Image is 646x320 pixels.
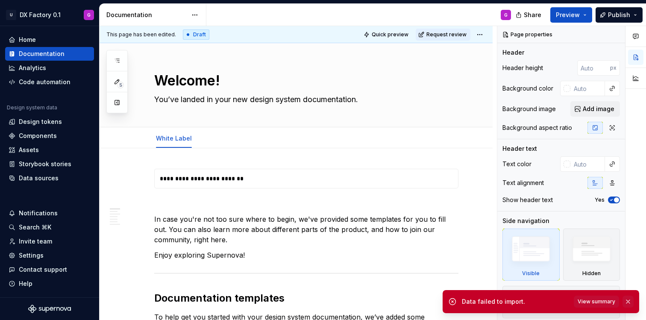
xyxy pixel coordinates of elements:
[502,84,553,93] div: Background color
[5,75,94,89] a: Code automation
[570,81,605,96] input: Auto
[5,220,94,234] button: Search ⌘K
[563,229,620,281] div: Hidden
[502,123,572,132] div: Background aspect ratio
[19,132,57,140] div: Components
[504,12,508,18] div: G
[106,31,176,38] span: This page has been edited.
[19,174,59,182] div: Data sources
[502,64,543,72] div: Header height
[153,70,457,91] textarea: Welcome!
[502,144,537,153] div: Header text
[19,50,65,58] div: Documentation
[522,270,540,277] div: Visible
[153,93,457,106] textarea: You’ve landed in your new design system documentation.
[5,115,94,129] a: Design tokens
[19,146,39,154] div: Assets
[153,129,195,147] div: White Label
[550,7,592,23] button: Preview
[5,157,94,171] a: Storybook stories
[511,7,547,23] button: Share
[156,135,192,142] a: White Label
[5,33,94,47] a: Home
[19,279,32,288] div: Help
[577,60,610,76] input: Auto
[19,209,58,217] div: Notifications
[5,263,94,276] button: Contact support
[5,235,94,248] a: Invite team
[416,29,470,41] button: Request review
[524,11,541,19] span: Share
[361,29,412,41] button: Quick preview
[574,296,619,308] button: View summary
[502,229,560,281] div: Visible
[19,160,71,168] div: Storybook stories
[19,265,67,274] div: Contact support
[183,29,209,40] div: Draft
[28,305,71,313] svg: Supernova Logo
[502,105,556,113] div: Background image
[5,277,94,291] button: Help
[19,117,62,126] div: Design tokens
[372,31,408,38] span: Quick preview
[578,298,615,305] span: View summary
[570,101,620,117] button: Add image
[19,223,51,232] div: Search ⌘K
[5,47,94,61] a: Documentation
[5,206,94,220] button: Notifications
[154,214,458,245] p: In case you're not too sure where to begin, we've provided some templates for you to fill out. Yo...
[20,11,61,19] div: DX Factory 0.1
[502,48,524,57] div: Header
[7,104,57,111] div: Design system data
[595,197,605,203] label: Yes
[6,10,16,20] div: U
[582,270,601,277] div: Hidden
[87,12,91,18] div: G
[596,7,643,23] button: Publish
[502,217,549,225] div: Side navigation
[5,61,94,75] a: Analytics
[556,11,580,19] span: Preview
[2,6,97,24] button: UDX Factory 0.1G
[608,11,630,19] span: Publish
[502,179,544,187] div: Text alignment
[19,35,36,44] div: Home
[19,251,44,260] div: Settings
[19,78,70,86] div: Code automation
[19,237,52,246] div: Invite team
[5,249,94,262] a: Settings
[154,250,458,260] p: Enjoy exploring Supernova!
[154,291,458,305] h2: Documentation templates
[610,65,617,71] p: px
[5,129,94,143] a: Components
[117,82,124,88] span: 5
[426,31,467,38] span: Request review
[5,171,94,185] a: Data sources
[106,11,187,19] div: Documentation
[583,105,614,113] span: Add image
[5,143,94,157] a: Assets
[462,297,569,306] div: Data failed to import.
[570,156,605,172] input: Auto
[502,160,531,168] div: Text color
[19,64,46,72] div: Analytics
[502,196,553,204] div: Show header text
